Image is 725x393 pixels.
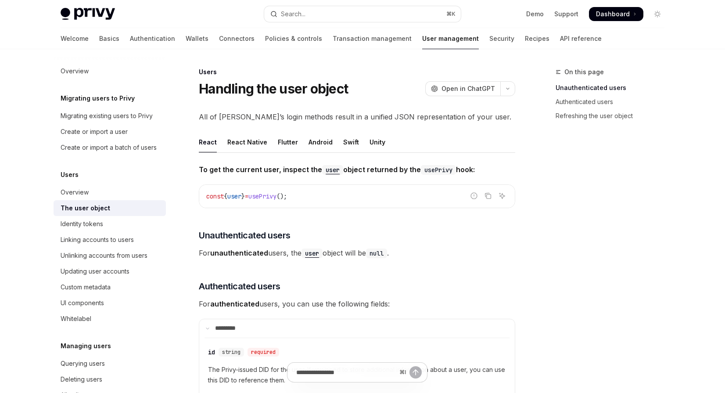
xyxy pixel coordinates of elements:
div: React Native [227,132,267,152]
span: Authenticated users [199,280,280,292]
span: For users, you can use the following fields: [199,298,515,310]
a: Overview [54,184,166,200]
div: Unlinking accounts from users [61,250,147,261]
button: Report incorrect code [468,190,480,202]
a: User management [422,28,479,49]
a: Transaction management [333,28,412,49]
div: Flutter [278,132,298,152]
div: Identity tokens [61,219,103,229]
a: Linking accounts to users [54,232,166,248]
a: user [322,165,343,174]
div: Migrating existing users to Privy [61,111,153,121]
span: } [241,192,245,200]
div: id [208,348,215,357]
div: required [248,348,279,357]
a: Migrating existing users to Privy [54,108,166,124]
code: user [301,249,323,258]
span: = [245,192,248,200]
h5: Users [61,169,79,180]
span: { [224,192,227,200]
span: All of [PERSON_NAME]’s login methods result in a unified JSON representation of your user. [199,111,515,123]
span: For users, the object will be . [199,247,515,259]
button: Ask AI [496,190,508,202]
input: Ask a question... [296,363,396,382]
span: (); [276,192,287,200]
div: Android [309,132,333,152]
a: Support [554,10,578,18]
span: string [222,349,240,356]
span: Dashboard [596,10,630,18]
div: Users [199,68,515,76]
a: Connectors [219,28,255,49]
a: Authenticated users [556,95,671,109]
div: Overview [61,66,89,76]
div: Custom metadata [61,282,111,292]
div: Swift [343,132,359,152]
h5: Migrating users to Privy [61,93,135,104]
span: user [227,192,241,200]
a: Demo [526,10,544,18]
span: Open in ChatGPT [441,84,495,93]
div: Deleting users [61,374,102,385]
a: Security [489,28,514,49]
a: Refreshing the user object [556,109,671,123]
code: usePrivy [421,165,456,175]
a: Unlinking accounts from users [54,248,166,263]
div: The user object [61,203,110,213]
a: The user object [54,200,166,216]
div: Unity [370,132,385,152]
div: Querying users [61,358,105,369]
a: Basics [99,28,119,49]
button: Open search [264,6,461,22]
a: Create or import a batch of users [54,140,166,155]
div: Create or import a batch of users [61,142,157,153]
h1: Handling the user object [199,81,348,97]
span: ⌘ K [446,11,456,18]
a: Policies & controls [265,28,322,49]
a: API reference [560,28,602,49]
span: const [206,192,224,200]
h5: Managing users [61,341,111,351]
div: UI components [61,298,104,308]
code: user [322,165,343,175]
a: UI components [54,295,166,311]
span: usePrivy [248,192,276,200]
strong: To get the current user, inspect the object returned by the hook: [199,165,475,174]
a: Deleting users [54,371,166,387]
a: Unauthenticated users [556,81,671,95]
a: Whitelabel [54,311,166,327]
span: Unauthenticated users [199,229,291,242]
code: null [366,249,387,258]
a: Welcome [61,28,89,49]
button: Open in ChatGPT [425,81,500,96]
div: Overview [61,187,89,198]
button: Toggle dark mode [650,7,664,21]
button: Copy the contents from the code block [482,190,494,202]
strong: unauthenticated [210,249,268,257]
a: Identity tokens [54,216,166,232]
a: user [301,249,323,257]
a: Dashboard [589,7,643,21]
a: Querying users [54,356,166,371]
div: Search... [281,9,305,19]
button: Send message [409,366,422,379]
div: Linking accounts to users [61,234,134,245]
a: Recipes [525,28,549,49]
div: Create or import a user [61,126,128,137]
div: Whitelabel [61,314,91,324]
img: light logo [61,8,115,20]
a: Authentication [130,28,175,49]
a: Overview [54,63,166,79]
a: Updating user accounts [54,263,166,279]
strong: authenticated [210,299,259,308]
a: Create or import a user [54,124,166,140]
a: Wallets [186,28,208,49]
a: Custom metadata [54,279,166,295]
span: On this page [564,67,604,77]
div: Updating user accounts [61,266,129,277]
div: React [199,132,217,152]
